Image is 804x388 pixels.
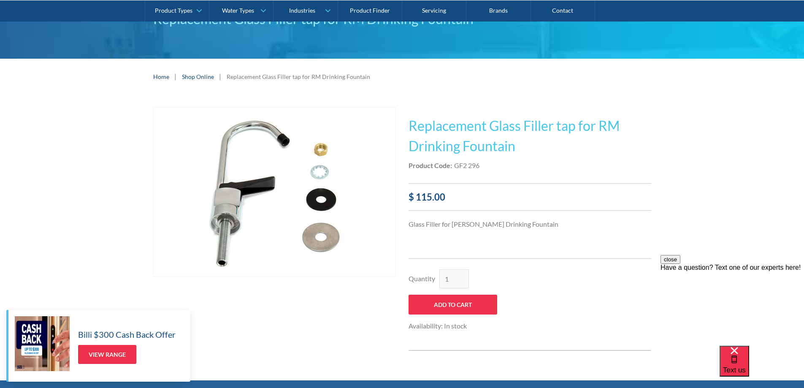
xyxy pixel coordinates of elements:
[155,7,192,14] div: Product Types
[218,71,222,81] div: |
[222,7,254,14] div: Water Types
[182,72,214,81] a: Shop Online
[289,7,315,14] div: Industries
[409,321,497,331] div: Availability: In stock
[409,274,435,284] label: Quantity
[454,160,479,171] div: GF2 296
[227,72,370,81] div: Replacement Glass Filler tap for RM Drinking Fountain
[409,219,651,229] p: Glass Filler for [PERSON_NAME] Drinking Fountain
[409,161,452,169] strong: Product Code:
[190,108,359,277] img: Replacement Glass Filler tap for RM Drinking Fountain
[173,71,178,81] div: |
[409,236,651,246] p: ‍
[409,190,651,204] div: $ 115.00
[661,255,804,356] iframe: podium webchat widget prompt
[153,107,396,277] a: open lightbox
[78,328,176,341] h5: Billi $300 Cash Back Offer
[409,295,497,315] input: Add to Cart
[153,72,169,81] a: Home
[78,345,136,364] a: View Range
[409,116,651,156] h1: Replacement Glass Filler tap for RM Drinking Fountain
[15,316,70,371] img: Billi $300 Cash Back Offer
[720,346,804,388] iframe: podium webchat widget bubble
